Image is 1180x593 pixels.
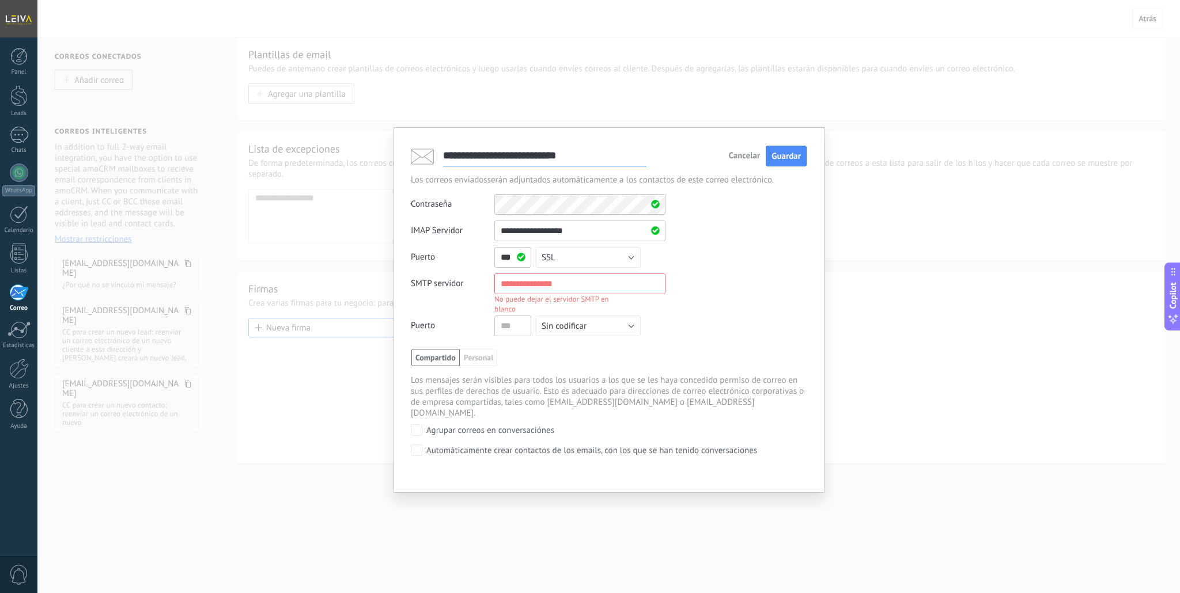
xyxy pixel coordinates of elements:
[411,273,494,310] div: SMTP servidor
[411,194,494,215] div: Contraseña
[2,267,36,275] div: Listas
[542,321,587,332] span: Sin codificar
[426,446,757,456] div: Automáticamente crear contactos de los emails, con los que se han tenido conversaciones
[411,315,494,336] div: Puerto
[766,146,807,167] button: Guardar
[460,349,498,366] span: Personal
[411,349,460,366] span: Compartido
[411,247,494,268] div: Puerto
[411,174,807,185] div: Los correos enviados serán adjuntados automáticamente a los contactos de este correo electrónico.
[2,305,36,312] div: Correo
[2,423,36,430] div: Ayuda
[411,375,807,419] div: Los mensajes serán visibles para todos los usuarios a los que se les haya concedido permiso de co...
[494,294,626,314] div: No puede dejar el servidor SMTP en blanco
[1167,283,1179,309] span: Copilot
[536,247,641,268] button: SSL
[542,252,555,263] span: SSL
[2,342,36,349] div: Estadísticas
[2,69,36,76] div: Panel
[2,110,36,117] div: Leads
[728,152,760,160] button: Cancelar
[411,221,494,241] div: IMAP Servidor
[2,382,36,390] div: Ajustes
[2,185,35,196] div: WhatsApp
[536,315,641,336] button: Sin codificar
[2,147,36,154] div: Chats
[2,227,36,234] div: Calendario
[771,151,801,162] span: Guardar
